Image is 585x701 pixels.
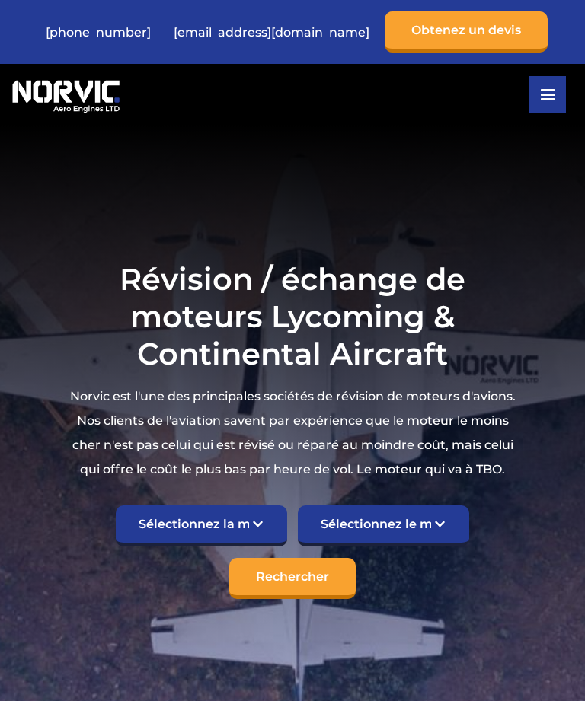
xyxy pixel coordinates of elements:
[385,11,548,53] a: Obtenez un devis
[38,14,158,51] a: [PHONE_NUMBER]
[66,384,519,482] p: Norvic est l'une des principales sociétés de révision de moteurs d'avions. Nos clients de l'aviat...
[9,75,123,113] img: Logo de Norvic Aero Engines
[229,558,356,599] input: Rechercher
[166,14,377,51] a: [EMAIL_ADDRESS][DOMAIN_NAME]
[66,260,519,372] h1: Révision / échange de moteurs Lycoming & Continental Aircraft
